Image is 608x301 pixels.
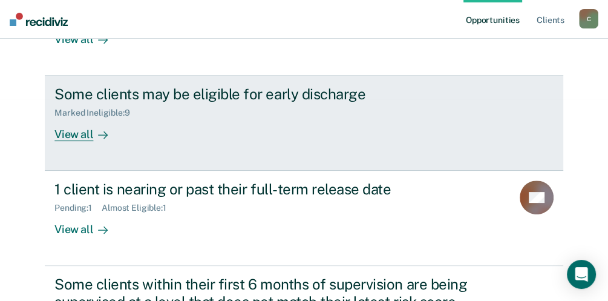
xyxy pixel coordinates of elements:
div: Open Intercom Messenger [567,260,596,289]
div: View all [54,213,122,237]
div: Some clients may be eligible for early discharge [54,85,479,103]
div: 1 client is nearing or past their full-term release date [54,180,479,198]
div: View all [54,117,122,141]
div: Almost Eligible : 1 [102,203,176,213]
div: Marked Ineligible : 9 [54,108,139,118]
button: C [579,9,598,28]
img: Recidiviz [10,13,68,26]
a: Some clients may be eligible for early dischargeMarked Ineligible:9View all [45,76,563,171]
a: 1 client is nearing or past their full-term release datePending:1Almost Eligible:1View all [45,171,563,266]
div: Pending : 1 [54,203,102,213]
